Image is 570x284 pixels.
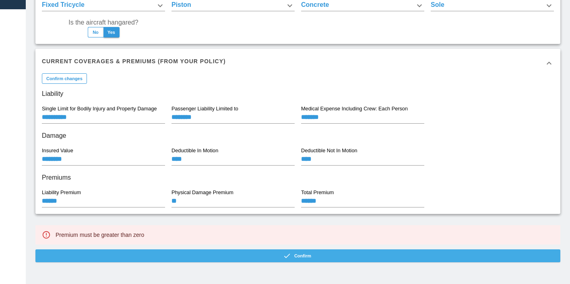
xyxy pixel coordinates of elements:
[42,172,554,183] h6: Premiums
[301,189,334,196] label: Total Premium
[42,57,226,66] h6: Current Coverages & Premiums (from your policy)
[35,249,560,262] button: Confirm
[42,88,554,100] h6: Liability
[42,130,554,141] h6: Damage
[171,105,238,112] label: Passenger Liability Limited to
[35,49,560,78] div: Current Coverages & Premiums (from your policy)
[171,189,233,196] label: Physical Damage Premium
[301,147,357,154] label: Deductible Not In Motion
[42,73,87,84] button: Confirm changes
[42,189,81,196] label: Liability Premium
[42,147,73,154] label: Insured Value
[103,27,120,37] button: Yes
[42,105,157,112] label: Single Limit for Bodily Injury and Property Damage
[171,147,218,154] label: Deductible In Motion
[301,105,408,112] label: Medical Expense Including Crew: Each Person
[88,27,104,37] button: No
[56,228,144,242] div: Premium must be greater than zero
[68,18,138,27] label: Is the aircraft hangared?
